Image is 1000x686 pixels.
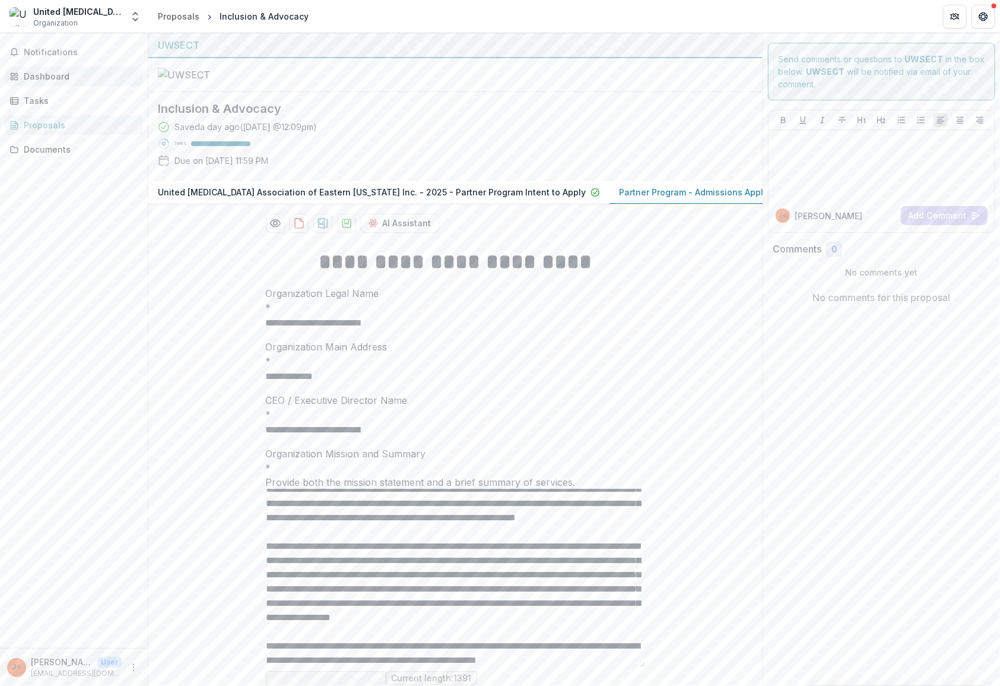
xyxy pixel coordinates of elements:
[24,143,134,156] div: Documents
[266,447,426,461] p: Organization Mission and Summary
[795,210,862,222] p: [PERSON_NAME]
[776,113,791,127] button: Bold
[943,5,967,29] button: Partners
[290,214,309,233] button: download-proposal
[768,43,995,100] div: Send comments or questions to in the box below. will be notified via email of your comment.
[619,186,792,198] p: Partner Program - Admissions Application
[266,286,379,301] p: Organization Legal Name
[392,674,472,684] p: Current length: 1391
[127,5,144,29] button: Open entity switcher
[313,214,332,233] button: download-proposal
[174,154,268,167] p: Due on [DATE] 11:59 PM
[894,113,909,127] button: Bullet List
[31,656,93,668] p: [PERSON_NAME] <[EMAIL_ADDRESS][DOMAIN_NAME]> <[EMAIL_ADDRESS][DOMAIN_NAME]>
[153,8,204,25] a: Proposals
[813,290,951,305] p: No comments for this proposal
[266,214,285,233] button: Preview e3b9741c-068c-4f79-9b60-163c8e6310ca-1.pdf
[337,214,356,233] button: download-proposal
[158,38,753,52] div: UWSECT
[33,5,122,18] div: United [MEDICAL_DATA] Association of Eastern [US_STATE] Inc.
[5,43,143,62] button: Notifications
[5,115,143,135] a: Proposals
[796,113,810,127] button: Underline
[126,660,141,675] button: More
[361,214,439,233] button: AI Assistant
[220,10,309,23] div: Inclusion & Advocacy
[153,8,313,25] nav: breadcrumb
[835,113,849,127] button: Strike
[806,67,845,77] strong: UWSECT
[874,113,888,127] button: Heading 2
[12,663,21,671] div: Joanna Marrero <grants@ucpect.org> <grants@ucpect.org>
[914,113,928,127] button: Ordered List
[973,113,987,127] button: Align Right
[9,7,28,26] img: United Cerebral Palsy Association of Eastern Connecticut Inc.
[24,94,134,107] div: Tasks
[158,186,586,198] p: United [MEDICAL_DATA] Association of Eastern [US_STATE] Inc. - 2025 - Partner Program Intent to A...
[97,657,122,668] p: User
[773,244,821,255] h2: Comments
[904,54,943,64] strong: UWSECT
[855,113,869,127] button: Heading 1
[158,10,199,23] div: Proposals
[266,475,646,489] div: Provide both the mission statement and a brief summary of services.
[158,68,277,82] img: UWSECT
[5,91,143,110] a: Tasks
[31,668,122,679] p: [EMAIL_ADDRESS][DOMAIN_NAME]
[24,48,138,58] span: Notifications
[158,102,734,116] h2: Inclusion & Advocacy
[5,67,143,86] a: Dashboard
[33,18,78,29] span: Organization
[24,119,134,131] div: Proposals
[972,5,995,29] button: Get Help
[901,206,988,225] button: Add Comment
[779,213,787,219] div: Joanna Marrero <grants@ucpect.org> <grants@ucpect.org>
[174,140,186,148] p: 100 %
[815,113,830,127] button: Italicize
[934,113,948,127] button: Align Left
[773,266,991,279] p: No comments yet
[831,245,837,255] span: 0
[24,70,134,83] div: Dashboard
[174,121,317,133] div: Saved a day ago ( [DATE] @ 12:09pm )
[266,340,388,354] p: Organization Main Address
[5,140,143,159] a: Documents
[953,113,967,127] button: Align Center
[266,393,408,407] p: CEO / Executive Director Name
